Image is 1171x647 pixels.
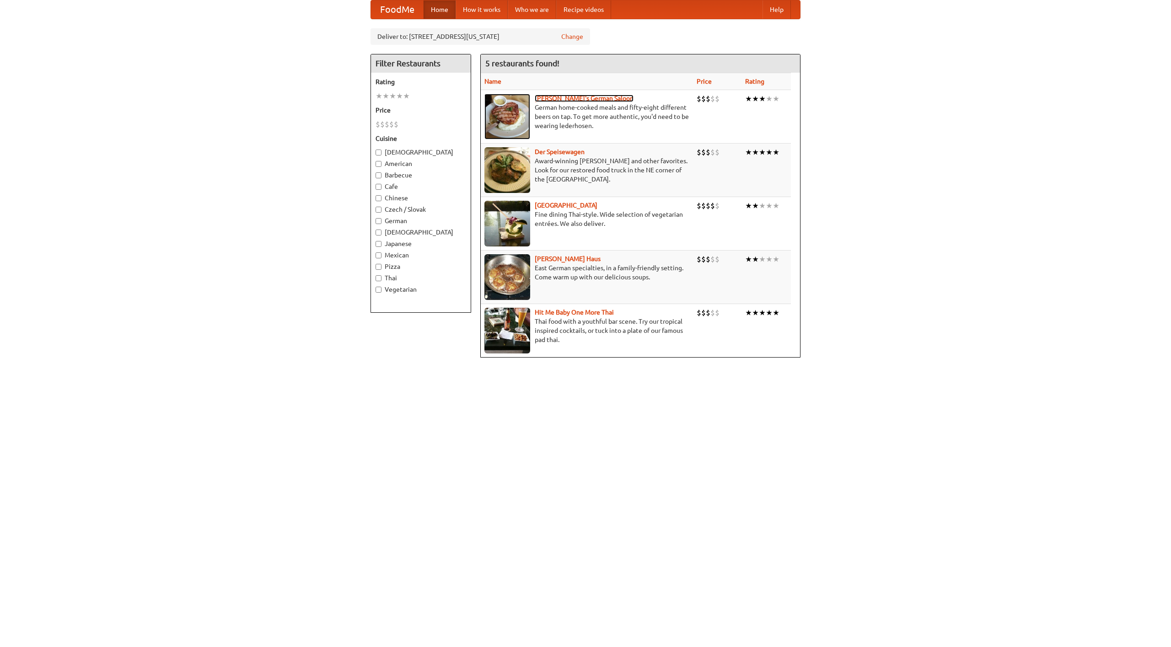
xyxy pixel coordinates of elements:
input: [DEMOGRAPHIC_DATA] [376,230,381,235]
li: $ [697,147,701,157]
li: ★ [773,94,779,104]
label: German [376,216,466,225]
li: $ [715,308,720,318]
li: ★ [773,147,779,157]
a: Der Speisewagen [535,148,585,155]
li: $ [697,201,701,211]
li: ★ [773,254,779,264]
a: Price [697,78,712,85]
img: babythai.jpg [484,308,530,353]
li: $ [706,201,710,211]
li: ★ [766,147,773,157]
li: $ [697,254,701,264]
a: Name [484,78,501,85]
label: Thai [376,273,466,283]
li: $ [376,119,380,129]
img: satay.jpg [484,201,530,246]
li: $ [701,254,706,264]
input: Vegetarian [376,287,381,293]
li: $ [389,119,394,129]
li: $ [710,254,715,264]
label: [DEMOGRAPHIC_DATA] [376,228,466,237]
input: [DEMOGRAPHIC_DATA] [376,150,381,155]
li: ★ [752,94,759,104]
input: Czech / Slovak [376,207,381,213]
li: $ [706,308,710,318]
li: ★ [745,201,752,211]
li: ★ [745,147,752,157]
input: Pizza [376,264,381,270]
li: $ [385,119,389,129]
li: ★ [396,91,403,101]
a: FoodMe [371,0,424,19]
li: ★ [759,201,766,211]
li: $ [715,254,720,264]
li: ★ [745,94,752,104]
a: Rating [745,78,764,85]
p: East German specialties, in a family-friendly setting. Come warm up with our delicious soups. [484,263,689,282]
input: Cafe [376,184,381,190]
li: $ [701,201,706,211]
li: ★ [773,201,779,211]
input: German [376,218,381,224]
label: Mexican [376,251,466,260]
label: Cafe [376,182,466,191]
li: ★ [766,308,773,318]
li: $ [710,308,715,318]
input: Chinese [376,195,381,201]
a: Help [763,0,791,19]
a: [PERSON_NAME]'s German Saloon [535,95,634,102]
h5: Price [376,106,466,115]
li: $ [701,308,706,318]
p: German home-cooked meals and fifty-eight different beers on tap. To get more authentic, you'd nee... [484,103,689,130]
li: $ [715,147,720,157]
li: ★ [766,94,773,104]
label: American [376,159,466,168]
li: ★ [403,91,410,101]
a: [GEOGRAPHIC_DATA] [535,202,597,209]
li: $ [706,147,710,157]
li: ★ [376,91,382,101]
input: Japanese [376,241,381,247]
li: $ [715,201,720,211]
li: ★ [745,254,752,264]
a: Recipe videos [556,0,611,19]
label: Japanese [376,239,466,248]
h4: Filter Restaurants [371,54,471,73]
input: Mexican [376,252,381,258]
li: ★ [759,254,766,264]
li: ★ [752,254,759,264]
li: $ [715,94,720,104]
li: ★ [759,147,766,157]
li: $ [394,119,398,129]
li: ★ [766,254,773,264]
p: Fine dining Thai-style. Wide selection of vegetarian entrées. We also deliver. [484,210,689,228]
li: ★ [759,94,766,104]
li: ★ [752,308,759,318]
input: Barbecue [376,172,381,178]
label: Vegetarian [376,285,466,294]
a: Change [561,32,583,41]
div: Deliver to: [STREET_ADDRESS][US_STATE] [371,28,590,45]
li: $ [380,119,385,129]
ng-pluralize: 5 restaurants found! [485,59,559,68]
label: Barbecue [376,171,466,180]
li: $ [706,254,710,264]
li: ★ [766,201,773,211]
label: Czech / Slovak [376,205,466,214]
a: [PERSON_NAME] Haus [535,255,601,262]
input: Thai [376,275,381,281]
p: Thai food with a youthful bar scene. Try our tropical inspired cocktails, or tuck into a plate of... [484,317,689,344]
h5: Cuisine [376,134,466,143]
input: American [376,161,381,167]
li: ★ [382,91,389,101]
label: Pizza [376,262,466,271]
li: ★ [745,308,752,318]
li: ★ [389,91,396,101]
label: [DEMOGRAPHIC_DATA] [376,148,466,157]
a: Home [424,0,456,19]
